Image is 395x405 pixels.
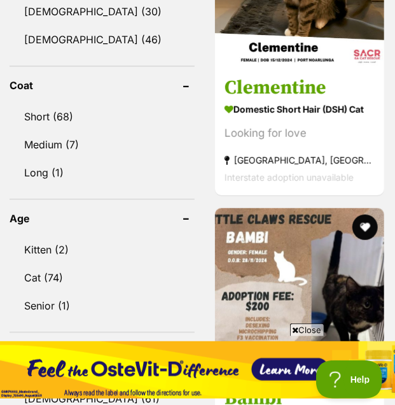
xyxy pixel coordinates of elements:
[225,152,375,169] strong: [GEOGRAPHIC_DATA], [GEOGRAPHIC_DATA]
[10,236,195,263] a: Kitten (2)
[10,213,195,224] header: Age
[352,215,378,240] button: favourite
[225,101,375,119] strong: Domestic Short Hair (DSH) Cat
[10,264,195,291] a: Cat (74)
[225,76,375,101] h3: Clementine
[290,323,324,336] span: Close
[10,292,195,319] a: Senior (1)
[215,208,384,378] img: Bambi - Domestic Short Hair (DSH) Cat
[215,67,384,196] a: Clementine Domestic Short Hair (DSH) Cat Looking for love [GEOGRAPHIC_DATA], [GEOGRAPHIC_DATA] In...
[316,360,382,399] iframe: Help Scout Beacon - Open
[225,125,375,143] div: Looking for love
[10,80,195,91] header: Coat
[225,173,354,183] span: Interstate adoption unavailable
[10,103,195,130] a: Short (68)
[10,26,195,53] a: [DEMOGRAPHIC_DATA] (46)
[10,131,195,158] a: Medium (7)
[10,159,195,186] a: Long (1)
